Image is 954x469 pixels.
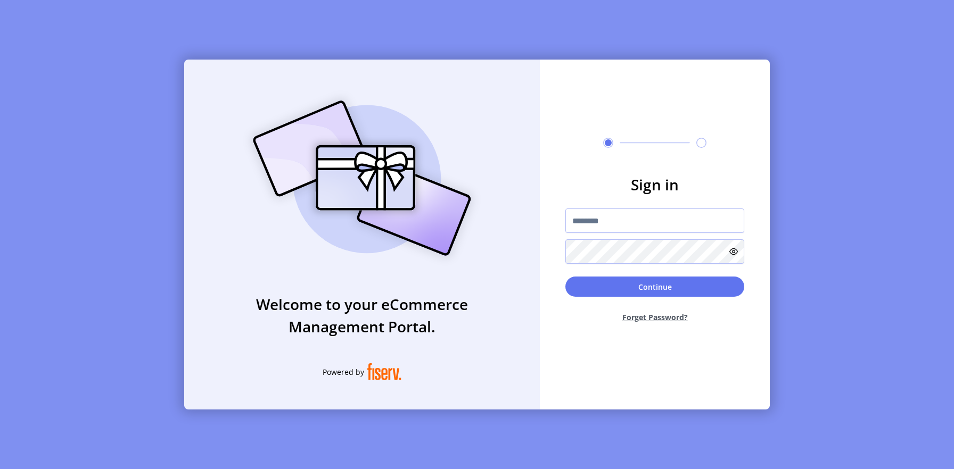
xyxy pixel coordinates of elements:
[565,303,744,331] button: Forget Password?
[565,173,744,196] h3: Sign in
[184,293,540,338] h3: Welcome to your eCommerce Management Portal.
[237,89,487,267] img: card_Illustration.svg
[565,277,744,297] button: Continue
[323,366,364,378] span: Powered by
